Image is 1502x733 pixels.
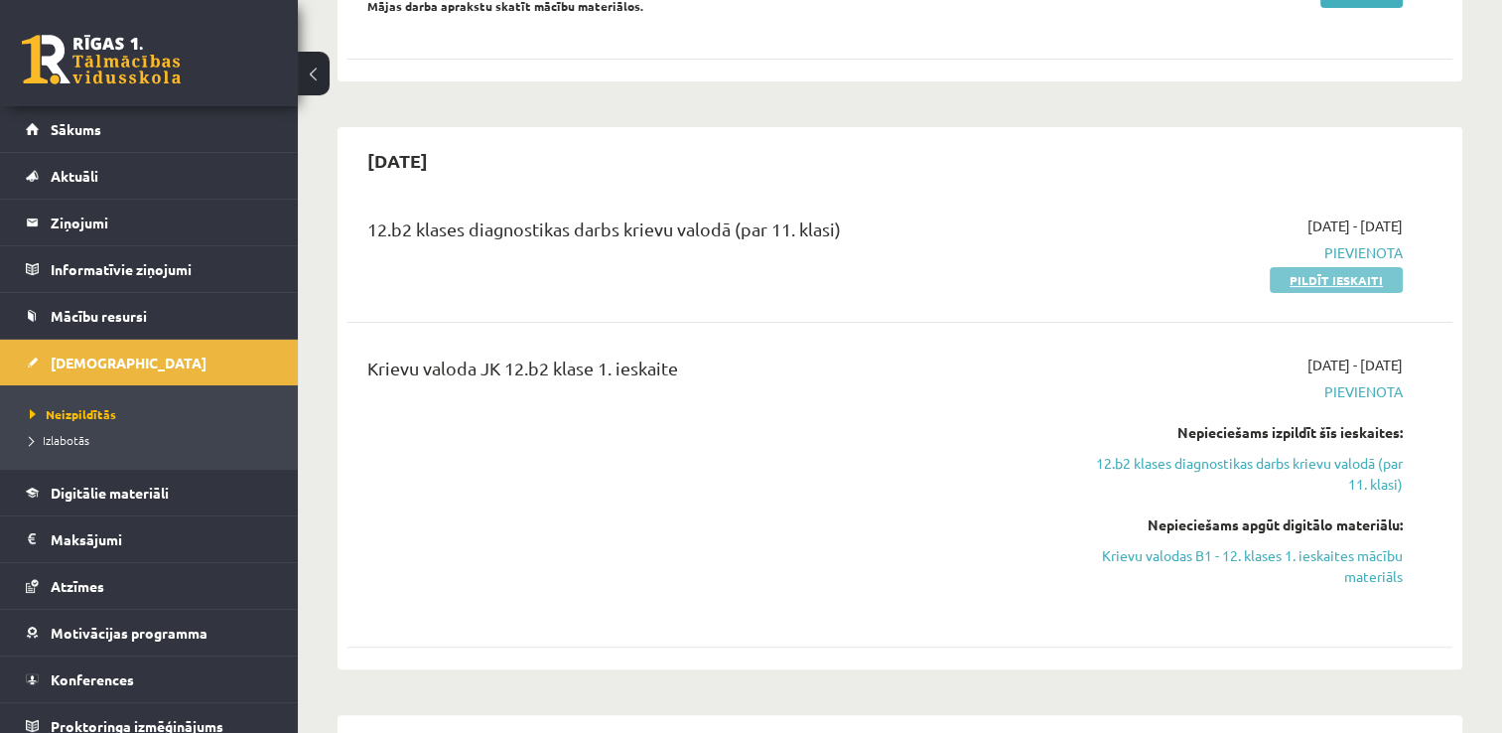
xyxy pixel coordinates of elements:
legend: Maksājumi [51,516,273,562]
span: Motivācijas programma [51,624,207,642]
span: [DATE] - [DATE] [1307,355,1403,375]
span: Izlabotās [30,432,89,448]
div: 12.b2 klases diagnostikas darbs krievu valodā (par 11. klasi) [367,216,1047,252]
a: [DEMOGRAPHIC_DATA] [26,340,273,385]
a: Informatīvie ziņojumi [26,246,273,292]
div: Krievu valoda JK 12.b2 klase 1. ieskaite [367,355,1047,391]
div: Nepieciešams izpildīt šīs ieskaites: [1077,422,1403,443]
div: Nepieciešams apgūt digitālo materiālu: [1077,514,1403,535]
span: Neizpildītās [30,406,116,422]
span: Aktuāli [51,167,98,185]
span: Konferences [51,670,134,688]
a: Rīgas 1. Tālmācības vidusskola [22,35,181,84]
span: Sākums [51,120,101,138]
h2: [DATE] [347,137,448,184]
a: Izlabotās [30,431,278,449]
legend: Ziņojumi [51,200,273,245]
span: Atzīmes [51,577,104,595]
a: Neizpildītās [30,405,278,423]
legend: Informatīvie ziņojumi [51,246,273,292]
a: Digitālie materiāli [26,470,273,515]
a: 12.b2 klases diagnostikas darbs krievu valodā (par 11. klasi) [1077,453,1403,495]
span: Pievienota [1077,242,1403,263]
a: Mācību resursi [26,293,273,339]
a: Konferences [26,657,273,702]
a: Atzīmes [26,563,273,609]
span: [DATE] - [DATE] [1307,216,1403,236]
a: Motivācijas programma [26,610,273,656]
a: Maksājumi [26,516,273,562]
a: Ziņojumi [26,200,273,245]
span: [DEMOGRAPHIC_DATA] [51,354,206,371]
span: Digitālie materiāli [51,484,169,502]
a: Pildīt ieskaiti [1270,267,1403,293]
span: Mācību resursi [51,307,147,325]
span: Pievienota [1077,381,1403,402]
a: Krievu valodas B1 - 12. klases 1. ieskaites mācību materiāls [1077,545,1403,587]
a: Aktuāli [26,153,273,199]
a: Sākums [26,106,273,152]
